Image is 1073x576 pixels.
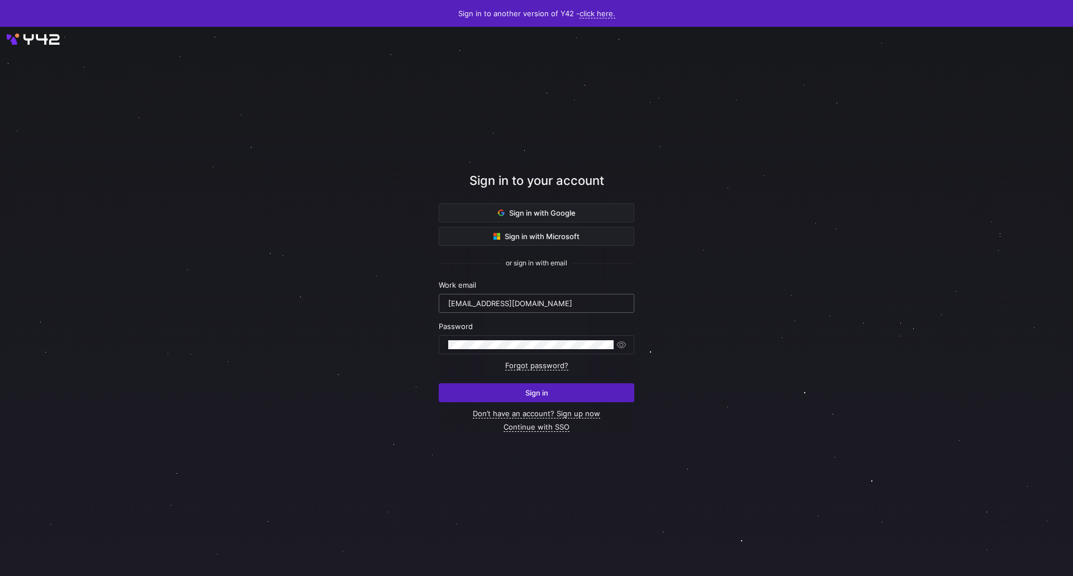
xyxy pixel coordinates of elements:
span: Work email [439,280,476,289]
button: Sign in with Google [439,203,634,222]
a: click here. [580,9,615,18]
span: Sign in with Google [498,208,576,217]
a: Don’t have an account? Sign up now [473,409,600,418]
a: Continue with SSO [504,422,569,432]
button: Sign in [439,383,634,402]
a: Forgot password? [505,361,568,370]
span: Sign in [525,388,548,397]
div: Sign in to your account [439,172,634,203]
span: or sign in with email [506,259,567,267]
button: Sign in with Microsoft [439,227,634,246]
span: Password [439,322,473,331]
span: Sign in with Microsoft [493,232,580,241]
